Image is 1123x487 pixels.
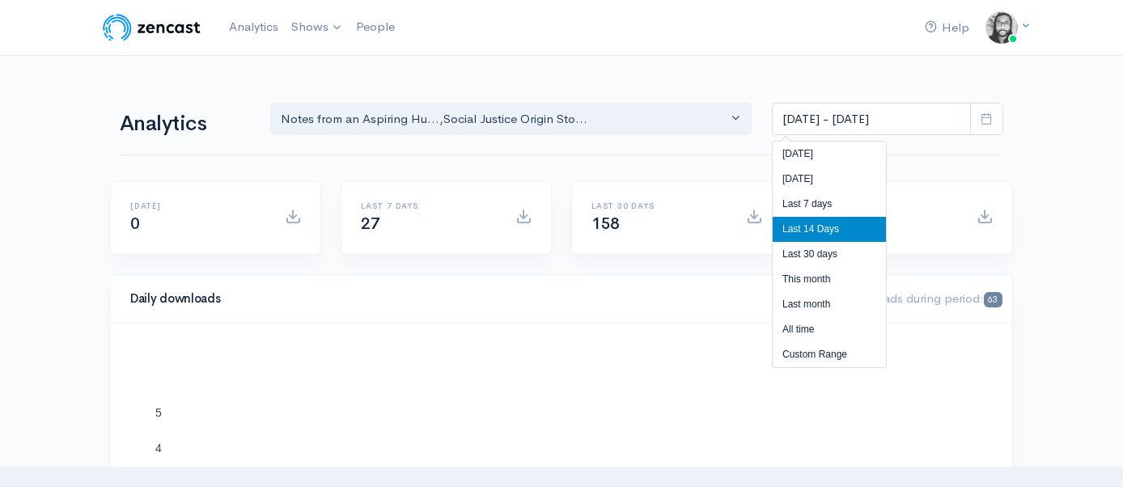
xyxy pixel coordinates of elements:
a: Shows [285,10,350,45]
span: 63 [984,292,1002,307]
a: Help [918,11,976,45]
a: People [350,10,401,44]
li: [DATE] [773,142,886,167]
li: This month [773,267,886,292]
img: ZenCast Logo [100,11,203,44]
h1: Analytics [120,112,251,136]
li: Last month [773,292,886,317]
li: [DATE] [773,167,886,192]
input: analytics date range selector [772,103,971,136]
span: 27 [361,214,379,234]
h6: All time [822,201,957,210]
h6: Last 30 days [591,201,727,210]
li: Custom Range [773,342,886,367]
li: Last 30 days [773,242,886,267]
a: Analytics [222,10,285,44]
h6: [DATE] [130,201,265,210]
div: Notes from an Aspiring Hu... , Social Justice Origin Sto... [281,110,727,129]
span: Downloads during period: [840,290,1002,306]
button: Notes from an Aspiring Hu..., Social Justice Origin Sto... [270,103,752,136]
span: 158 [591,214,620,234]
h4: Daily downloads [130,292,820,306]
iframe: gist-messenger-bubble-iframe [1068,432,1107,471]
img: ... [985,11,1018,44]
span: 0 [130,214,140,234]
h6: Last 7 days [361,201,496,210]
li: All time [773,317,886,342]
text: 5 [155,406,162,419]
text: 4 [155,442,162,455]
li: Last 14 Days [773,217,886,242]
li: Last 7 days [773,192,886,217]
